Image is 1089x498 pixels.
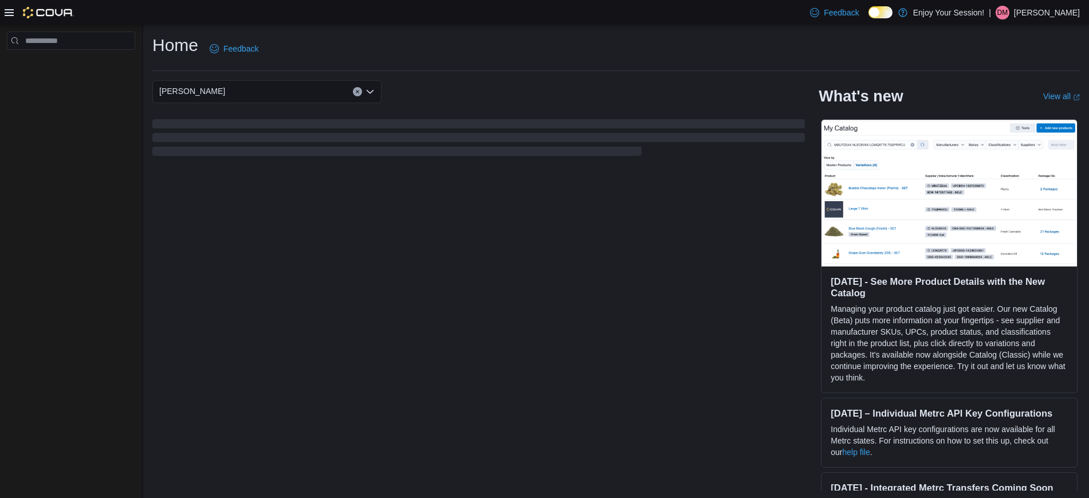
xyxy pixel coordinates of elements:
[1073,94,1080,101] svg: External link
[989,6,991,19] p: |
[831,276,1068,299] h3: [DATE] - See More Product Details with the New Catalog
[223,43,258,54] span: Feedback
[7,52,135,80] nav: Complex example
[831,424,1068,458] p: Individual Metrc API key configurations are now available for all Metrc states. For instructions ...
[353,87,362,96] button: Clear input
[1043,92,1080,101] a: View allExternal link
[868,6,893,18] input: Dark Mode
[205,37,263,60] a: Feedback
[159,84,225,98] span: [PERSON_NAME]
[996,6,1009,19] div: Dima Mansour
[365,87,375,96] button: Open list of options
[1014,6,1080,19] p: [PERSON_NAME]
[831,482,1068,493] h3: [DATE] - Integrated Metrc Transfers Coming Soon
[997,6,1008,19] span: DM
[23,7,74,18] img: Cova
[868,18,869,19] span: Dark Mode
[824,7,859,18] span: Feedback
[152,121,805,158] span: Loading
[831,303,1068,383] p: Managing your product catalog just got easier. Our new Catalog (Beta) puts more information at yo...
[819,87,903,105] h2: What's new
[831,407,1068,419] h3: [DATE] – Individual Metrc API Key Configurations
[805,1,863,24] a: Feedback
[152,34,198,57] h1: Home
[913,6,985,19] p: Enjoy Your Session!
[843,448,870,457] a: help file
